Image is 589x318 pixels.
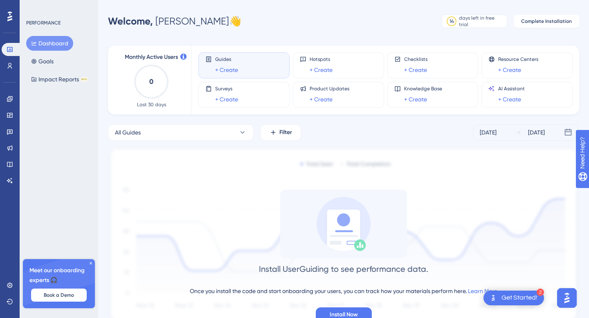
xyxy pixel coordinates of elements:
[310,85,349,92] span: Product Updates
[498,94,521,104] a: + Create
[26,20,61,26] div: PERFORMANCE
[44,292,74,298] span: Book a Demo
[19,2,51,12] span: Need Help?
[528,128,545,137] div: [DATE]
[115,128,141,137] span: All Guides
[488,293,498,303] img: launcher-image-alternative-text
[108,124,254,141] button: All Guides
[498,65,521,75] a: + Create
[480,128,497,137] div: [DATE]
[31,289,87,302] button: Book a Demo
[26,54,58,69] button: Goals
[404,65,427,75] a: + Create
[498,56,538,63] span: Resource Centers
[149,78,153,85] text: 0
[215,85,238,92] span: Surveys
[514,15,579,28] button: Complete Installation
[29,266,88,285] span: Meet our onboarding experts 🎧
[108,15,241,28] div: [PERSON_NAME] 👋
[215,56,238,63] span: Guides
[404,85,442,92] span: Knowledge Base
[555,286,579,310] iframe: UserGuiding AI Assistant Launcher
[259,263,428,275] div: Install UserGuiding to see performance data.
[26,72,93,87] button: Impact ReportsBETA
[310,65,333,75] a: + Create
[450,18,454,25] div: 14
[190,286,497,296] div: Once you install the code and start onboarding your users, you can track how your materials perfo...
[404,94,427,104] a: + Create
[501,293,537,302] div: Get Started!
[498,85,525,92] span: AI Assistant
[215,65,238,75] a: + Create
[125,52,178,62] span: Monthly Active Users
[108,15,153,27] span: Welcome,
[468,288,497,294] a: Learn More
[215,94,238,104] a: + Create
[81,77,88,81] div: BETA
[310,56,333,63] span: Hotspots
[537,289,544,296] div: 2
[521,18,572,25] span: Complete Installation
[459,15,504,28] div: days left in free trial
[137,101,166,108] span: Last 30 days
[260,124,301,141] button: Filter
[279,128,292,137] span: Filter
[310,94,333,104] a: + Create
[26,36,73,51] button: Dashboard
[404,56,427,63] span: Checklists
[483,291,544,305] div: Open Get Started! checklist, remaining modules: 2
